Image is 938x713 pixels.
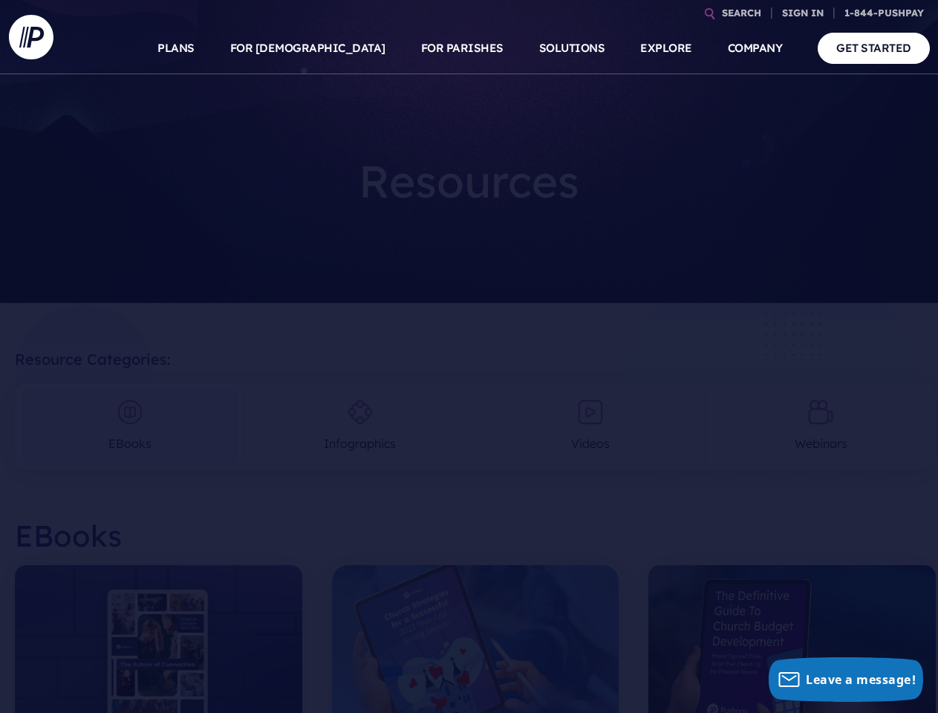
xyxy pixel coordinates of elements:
a: PLANS [157,22,195,74]
span: Leave a message! [806,671,916,688]
a: FOR PARISHES [421,22,504,74]
button: Leave a message! [769,657,923,702]
a: SOLUTIONS [539,22,605,74]
a: COMPANY [728,22,783,74]
a: EXPLORE [640,22,692,74]
a: FOR [DEMOGRAPHIC_DATA] [230,22,385,74]
a: GET STARTED [818,33,930,63]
